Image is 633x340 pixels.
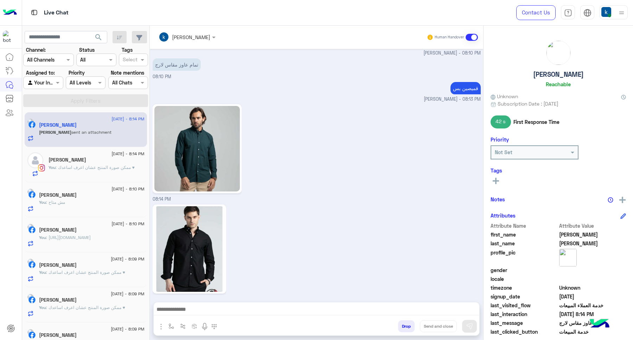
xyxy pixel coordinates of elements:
span: locale [491,275,558,283]
img: send attachment [157,322,165,331]
p: 27/8/2025, 8:13 PM [450,82,481,94]
span: [DATE] - 8:09 PM [111,291,144,297]
span: [PERSON_NAME] - 08:10 PM [423,50,481,57]
span: sent an attachment [71,130,111,135]
img: 540047230_1082733390721038_1568603873831549396_n.jpg [154,106,240,191]
a: tab [561,5,575,20]
img: Instagram [38,164,45,171]
img: tab [564,9,572,17]
a: Contact Us [516,5,556,20]
label: Tags [122,46,133,53]
span: [DATE] - 8:14 PM [111,116,144,122]
span: signup_date [491,293,558,300]
span: search [94,33,103,42]
span: 08:10 PM [153,74,171,79]
img: profile [617,8,626,17]
img: picture [27,259,34,265]
img: send voice note [200,322,209,331]
img: picture [546,41,570,65]
img: Facebook [28,332,36,339]
img: Facebook [28,191,36,198]
span: last_clicked_button [491,328,558,335]
img: select flow [168,323,174,329]
img: Facebook [28,261,36,268]
span: [DATE] - 8:14 PM [111,151,144,157]
span: ممكن صورة المنتج عشان اعرف اساعدك ♥ [46,270,125,275]
span: ممكن صورة المنتج عشان اعرف اساعدك ♥ [46,305,125,310]
img: tab [583,9,592,17]
img: notes [608,197,613,203]
span: last_message [491,319,558,327]
img: 538344053_2613382815663592_817913914659609625_n.jpg [154,206,224,292]
h5: Abdelrahman Salah [39,192,77,198]
span: ممكن صورة المنتج عشان اعرف اساعدك ♥ [56,165,135,170]
span: 2024-09-02T20:37:09.772Z [559,293,626,300]
span: [DATE] - 8:09 PM [111,256,144,262]
span: خدمة العملاء المبيعات [559,302,626,309]
button: select flow [166,320,177,332]
span: Attribute Name [491,222,558,229]
span: First Response Time [513,118,560,126]
span: last_visited_flow [491,302,558,309]
button: Drop [398,320,415,332]
span: last_interaction [491,310,558,318]
h5: Hani Mousa [39,227,77,233]
button: search [90,31,107,46]
span: Nagy [559,240,626,247]
img: Facebook [28,121,36,128]
img: send message [466,323,473,330]
label: Status [79,46,95,53]
span: Unknown [491,93,518,100]
span: https://eagle.com.eg/collections/relaxed-fit [46,235,91,240]
button: Trigger scenario [177,320,189,332]
span: 2025-08-27T17:14:09.1534569Z [559,310,626,318]
span: first_name [491,231,558,238]
span: null [559,266,626,274]
span: profile_pic [491,249,558,265]
img: tab [30,8,39,17]
span: [DATE] - 8:10 PM [111,221,144,227]
button: Apply Filters [23,94,148,107]
span: You [39,200,46,205]
h5: Salwa Ahmed [49,157,86,163]
img: add [619,197,626,203]
img: hulul-logo.png [587,312,612,336]
span: timezone [491,284,558,291]
div: Select [122,56,138,65]
img: Logo [3,5,17,20]
img: make a call [211,324,217,329]
label: Channel: [26,46,46,53]
img: Trigger scenario [180,323,186,329]
span: [DATE] - 8:09 PM [111,326,144,332]
h5: Mahmoud Zidane [39,332,77,338]
span: You [49,165,56,170]
span: خدمة المبيعات [559,328,626,335]
h5: Adel Khair El Din [39,297,77,303]
h6: Priority [491,136,509,143]
p: Live Chat [44,8,69,18]
span: مش متاح [46,200,65,205]
span: [PERSON_NAME] - 08:13 PM [424,96,481,103]
h6: Notes [491,196,505,202]
img: 713415422032625 [3,31,15,43]
span: Mohamed [559,231,626,238]
img: defaultAdmin.png [27,152,43,168]
img: Facebook [28,226,36,233]
h5: Mohamed Ali [39,262,77,268]
h6: Tags [491,167,626,174]
span: gender [491,266,558,274]
img: picture [559,249,577,266]
label: Priority [69,69,85,76]
img: create order [192,323,197,329]
label: Assigned to: [26,69,55,76]
h6: Attributes [491,212,516,219]
span: 08:14 PM [153,196,171,202]
label: Note mentions [111,69,144,76]
span: [DATE] - 8:10 PM [111,186,144,192]
p: 27/8/2025, 8:10 PM [153,58,201,71]
button: create order [189,320,200,332]
button: Send and close [420,320,457,332]
span: You [39,305,46,310]
img: picture [27,119,34,125]
img: picture [27,294,34,300]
